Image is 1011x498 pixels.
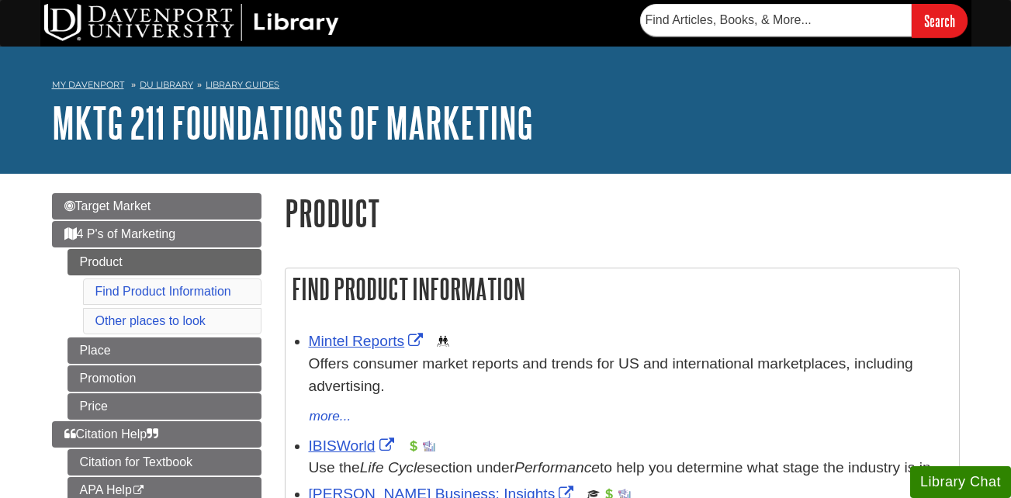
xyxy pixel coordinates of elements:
a: Link opens in new window [309,333,428,349]
a: 4 P's of Marketing [52,221,261,247]
a: Price [68,393,261,420]
i: Life Cycle [360,459,425,476]
a: Citation Help [52,421,261,448]
input: Find Articles, Books, & More... [640,4,912,36]
a: Citation for Textbook [68,449,261,476]
span: Target Market [64,199,151,213]
a: Product [68,249,261,275]
div: Use the section under to help you determine what stage the industry is in. [309,457,951,479]
a: Link opens in new window [309,437,398,454]
button: Library Chat [910,466,1011,498]
img: Industry Report [423,440,435,452]
a: Find Product Information [95,285,231,298]
span: 4 P's of Marketing [64,227,176,240]
input: Search [912,4,968,37]
a: Place [68,337,261,364]
a: My Davenport [52,78,124,92]
nav: breadcrumb [52,74,960,99]
img: DU Library [44,4,339,41]
i: Performance [514,459,600,476]
img: Financial Report [407,440,420,452]
a: Promotion [68,365,261,392]
p: Offers consumer market reports and trends for US and international marketplaces, including advert... [309,353,951,398]
h2: Find Product Information [286,268,959,310]
a: Other places to look [95,314,206,327]
a: Library Guides [206,79,279,90]
i: This link opens in a new window [132,486,145,496]
button: more... [309,406,352,427]
h1: Product [285,193,960,233]
a: Target Market [52,193,261,220]
img: Demographics [437,335,449,348]
a: DU Library [140,79,193,90]
a: MKTG 211 Foundations of Marketing [52,99,533,147]
span: Citation Help [64,427,159,441]
form: Searches DU Library's articles, books, and more [640,4,968,37]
